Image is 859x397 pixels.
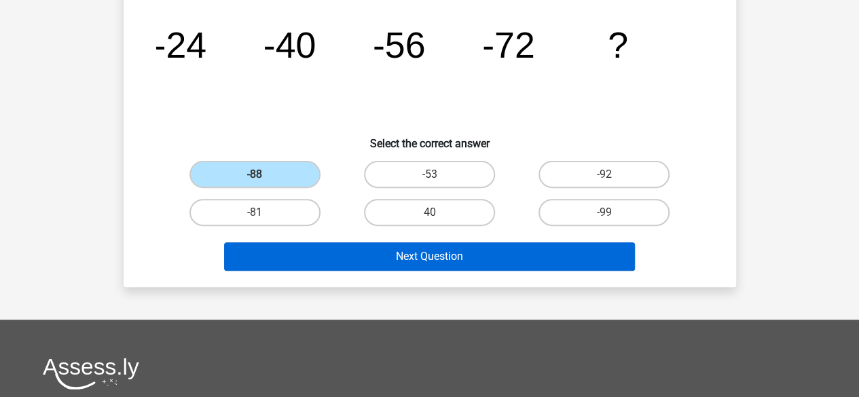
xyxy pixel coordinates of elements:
tspan: ? [608,24,628,65]
button: Next Question [224,242,635,271]
tspan: -72 [482,24,535,65]
label: -88 [189,161,321,188]
img: Assessly logo [43,358,139,390]
tspan: -56 [372,24,425,65]
label: -53 [364,161,495,188]
tspan: -24 [153,24,206,65]
h6: Select the correct answer [145,126,714,150]
tspan: -40 [263,24,316,65]
label: 40 [364,199,495,226]
label: -81 [189,199,321,226]
label: -92 [538,161,670,188]
label: -99 [538,199,670,226]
